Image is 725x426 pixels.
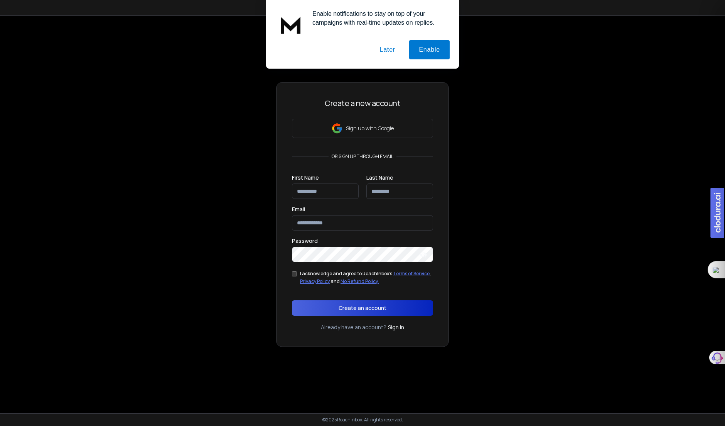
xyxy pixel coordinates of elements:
[300,270,433,285] div: I acknowledge and agree to ReachInbox's , and
[322,417,403,423] p: © 2025 Reachinbox. All rights reserved.
[321,323,386,331] p: Already have an account?
[346,125,394,132] p: Sign up with Google
[292,207,305,212] label: Email
[366,175,393,180] label: Last Name
[275,9,306,40] img: notification icon
[292,238,318,244] label: Password
[388,323,404,331] a: Sign In
[292,300,433,316] button: Create an account
[393,270,430,277] a: Terms of Service
[306,9,450,27] div: Enable notifications to stay on top of your campaigns with real-time updates on replies.
[341,278,379,285] a: No Refund Policy.
[409,40,450,59] button: Enable
[370,40,405,59] button: Later
[292,175,319,180] label: First Name
[292,98,433,109] h3: Create a new account
[329,153,396,160] p: or sign up through email
[292,119,433,138] button: Sign up with Google
[300,278,330,285] a: Privacy Policy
